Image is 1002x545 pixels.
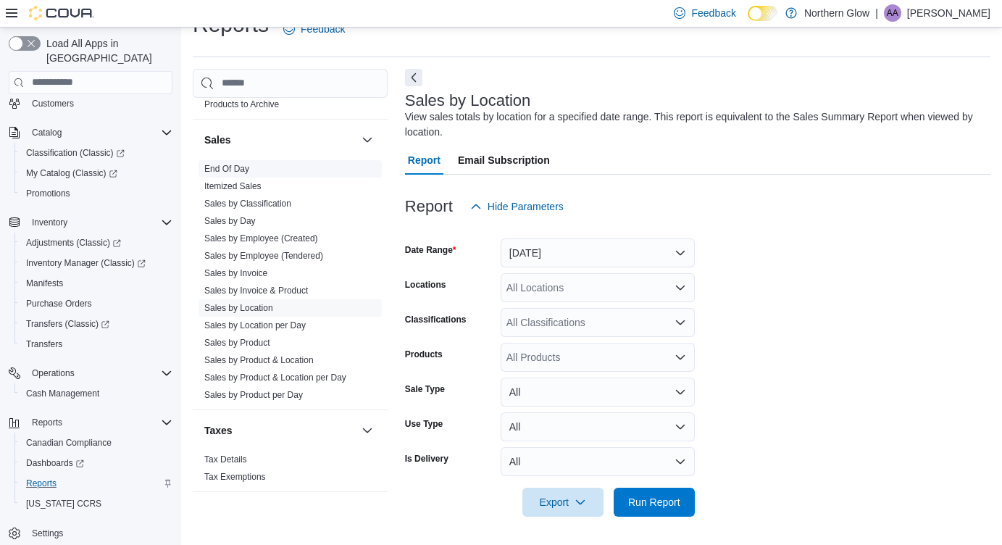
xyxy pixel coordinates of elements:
[20,144,172,162] span: Classification (Classic)
[907,4,990,22] p: [PERSON_NAME]
[675,351,686,363] button: Open list of options
[26,414,172,431] span: Reports
[26,318,109,330] span: Transfers (Classic)
[14,334,178,354] button: Transfers
[26,365,80,382] button: Operations
[875,4,878,22] p: |
[14,433,178,453] button: Canadian Compliance
[26,124,67,141] button: Catalog
[26,298,92,309] span: Purchase Orders
[26,214,172,231] span: Inventory
[26,525,69,542] a: Settings
[405,453,448,465] label: Is Delivery
[204,320,306,330] a: Sales by Location per Day
[20,185,172,202] span: Promotions
[204,303,273,313] a: Sales by Location
[408,146,441,175] span: Report
[405,198,453,215] h3: Report
[32,98,74,109] span: Customers
[20,434,117,452] a: Canadian Compliance
[488,199,564,214] span: Hide Parameters
[204,373,346,383] a: Sales by Product & Location per Day
[32,217,67,228] span: Inventory
[26,278,63,289] span: Manifests
[405,244,456,256] label: Date Range
[691,6,735,20] span: Feedback
[20,144,130,162] a: Classification (Classic)
[14,273,178,294] button: Manifests
[20,385,105,402] a: Cash Management
[26,188,70,199] span: Promotions
[204,251,323,261] a: Sales by Employee (Tendered)
[26,437,112,449] span: Canadian Compliance
[193,160,388,409] div: Sales
[20,295,98,312] a: Purchase Orders
[204,133,356,147] button: Sales
[193,78,388,119] div: Products
[3,412,178,433] button: Reports
[20,275,172,292] span: Manifests
[522,488,604,517] button: Export
[884,4,901,22] div: Alison Albert
[204,454,247,465] a: Tax Details
[20,295,172,312] span: Purchase Orders
[887,4,898,22] span: AA
[204,338,270,348] a: Sales by Product
[405,69,422,86] button: Next
[20,254,172,272] span: Inventory Manager (Classic)
[32,367,75,379] span: Operations
[32,528,63,539] span: Settings
[14,143,178,163] a: Classification (Classic)
[204,286,308,296] a: Sales by Invoice & Product
[20,315,172,333] span: Transfers (Classic)
[26,95,80,112] a: Customers
[675,282,686,294] button: Open list of options
[20,495,107,512] a: [US_STATE] CCRS
[14,183,178,204] button: Promotions
[204,99,279,109] a: Products to Archive
[20,475,62,492] a: Reports
[359,131,376,149] button: Sales
[204,216,256,226] a: Sales by Day
[193,451,388,491] div: Taxes
[20,336,68,353] a: Transfers
[26,478,57,489] span: Reports
[204,355,314,365] a: Sales by Product & Location
[204,390,303,400] a: Sales by Product per Day
[20,315,115,333] a: Transfers (Classic)
[14,383,178,404] button: Cash Management
[20,254,151,272] a: Inventory Manager (Classic)
[20,336,172,353] span: Transfers
[26,524,172,542] span: Settings
[204,423,233,438] h3: Taxes
[204,199,291,209] a: Sales by Classification
[204,133,231,147] h3: Sales
[204,268,267,278] a: Sales by Invoice
[531,488,595,517] span: Export
[748,21,748,22] span: Dark Mode
[3,363,178,383] button: Operations
[20,454,172,472] span: Dashboards
[20,185,76,202] a: Promotions
[26,214,73,231] button: Inventory
[26,457,84,469] span: Dashboards
[405,314,467,325] label: Classifications
[204,423,356,438] button: Taxes
[405,109,983,140] div: View sales totals by location for a specified date range. This report is equivalent to the Sales ...
[32,127,62,138] span: Catalog
[204,472,266,482] a: Tax Exemptions
[26,147,125,159] span: Classification (Classic)
[26,498,101,509] span: [US_STATE] CCRS
[26,338,62,350] span: Transfers
[26,257,146,269] span: Inventory Manager (Classic)
[14,163,178,183] a: My Catalog (Classic)
[14,233,178,253] a: Adjustments (Classic)
[14,314,178,334] a: Transfers (Classic)
[3,212,178,233] button: Inventory
[26,237,121,249] span: Adjustments (Classic)
[14,294,178,314] button: Purchase Orders
[405,418,443,430] label: Use Type
[405,383,445,395] label: Sale Type
[20,475,172,492] span: Reports
[501,412,695,441] button: All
